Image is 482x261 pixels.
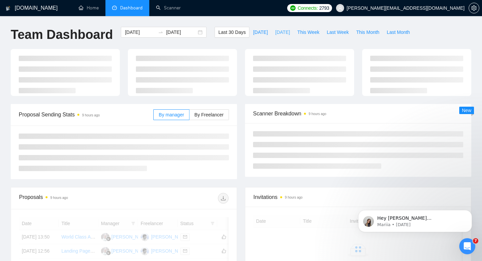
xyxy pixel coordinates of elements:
span: By Freelancer [194,112,224,117]
input: Start date [125,29,155,36]
span: By manager [159,112,184,117]
span: Last 30 Days [218,29,246,36]
button: Last Week [323,27,352,38]
button: Last 30 Days [215,27,249,38]
button: [DATE] [249,27,271,38]
span: Connects: [298,4,318,12]
span: swap-right [158,30,163,35]
time: 9 hours ago [50,196,68,200]
span: [DATE] [275,29,290,36]
a: setting [469,5,479,11]
span: Proposal Sending Stats [19,110,153,119]
button: This Month [352,27,383,38]
a: homeHome [79,5,99,11]
img: upwork-logo.png [290,5,296,11]
button: [DATE] [271,27,294,38]
span: This Month [356,29,379,36]
span: 2793 [319,4,329,12]
span: This Week [297,29,319,36]
span: Dashboard [120,5,143,11]
span: Last Week [327,29,349,36]
span: Invitations [253,193,463,201]
time: 9 hours ago [309,112,326,116]
h1: Team Dashboard [11,27,113,43]
button: This Week [294,27,323,38]
time: 9 hours ago [82,113,100,117]
span: 7 [473,238,478,244]
span: to [158,30,163,35]
iframe: Intercom live chat [459,238,475,254]
div: Proposals [19,193,124,204]
img: logo [6,3,10,14]
span: Scanner Breakdown [253,109,463,118]
a: searchScanner [156,5,181,11]
button: Last Month [383,27,413,38]
button: setting [469,3,479,13]
time: 9 hours ago [285,196,303,199]
input: End date [166,29,196,36]
span: New [462,108,471,113]
span: Last Month [387,29,410,36]
iframe: Intercom notifications message [348,196,482,243]
span: dashboard [112,5,117,10]
span: [DATE] [253,29,268,36]
span: user [338,6,342,10]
